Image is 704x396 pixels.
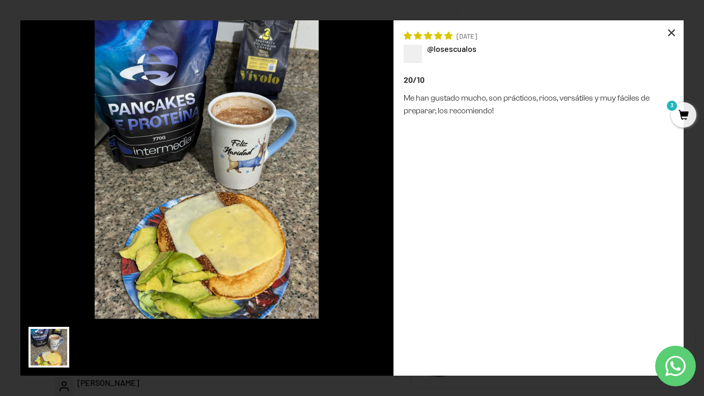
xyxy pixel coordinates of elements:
[427,44,476,53] span: @losescualos
[20,20,393,319] img: 1753205555__img_9609__original.jpeg
[404,73,673,86] div: 20/10
[659,20,684,45] div: ×
[666,100,678,112] mark: 3
[671,110,696,121] a: 3
[404,31,453,40] span: 5 star review
[457,32,477,40] span: [DATE]
[29,327,69,368] img: User picture
[404,92,673,117] p: Me han gustado mucho, son prácticos, ricos, versátiles y muy fáciles de preparar, los recomiendo!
